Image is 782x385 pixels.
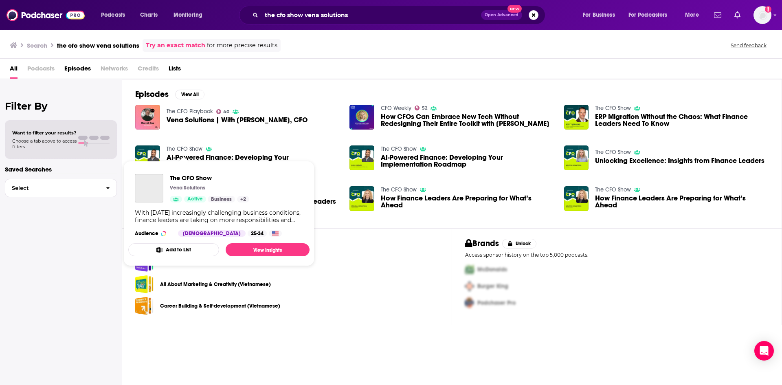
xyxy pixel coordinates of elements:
a: AI-Powered Finance: Developing Your Implementation Roadmap [167,154,340,168]
div: With [DATE] increasingly challenging business conditions, finance leaders are taking on more resp... [135,209,303,224]
img: Podchaser - Follow, Share and Rate Podcasts [7,7,85,23]
a: CFO Weekly [381,105,411,112]
img: AI-Powered Finance: Developing Your Implementation Roadmap [135,145,160,170]
a: Business [208,196,235,202]
img: Unlocking Excellence: Insights from Finance Leaders [564,145,589,170]
a: How Finance Leaders Are Preparing for What’s Ahead [564,186,589,211]
span: All About Marketing & Creativity (Vietnamese) [135,275,154,293]
a: Unlocking Excellence: Insights from Finance Leaders [595,157,764,164]
a: ERP Migration Without the Chaos: What Finance Leaders Need To Know [595,113,769,127]
span: Charts [140,9,158,21]
h3: Search [27,42,47,49]
div: Search podcasts, credits, & more... [247,6,553,24]
a: EpisodesView All [135,89,204,99]
span: Lists [169,62,181,79]
a: All About Marketing & Creativity (Vietnamese) [160,280,271,289]
button: Open AdvancedNew [481,10,522,20]
span: For Podcasters [628,9,668,21]
span: Open Advanced [485,13,518,17]
h3: the cfo show vena solutions [57,42,139,49]
span: For Business [583,9,615,21]
button: View All [175,90,204,99]
button: Send feedback [728,42,769,49]
span: Podcasts [27,62,55,79]
a: The CFO Show [381,145,417,152]
a: Vena Solutions | With Darrell Cox, CFO [135,105,160,130]
span: 52 [422,106,427,110]
button: Add to List [128,243,219,256]
a: Show notifications dropdown [711,8,725,22]
h3: Audience [135,230,171,237]
p: Vena Solutions [170,185,205,191]
h2: Brands [465,238,499,249]
a: The CFO Show [595,105,631,112]
button: open menu [95,9,136,22]
img: How CFOs Can Embrace New Tech Without Redesigning Their Entire Toolkit with Melissa Howatson [349,105,374,130]
p: Access sponsor history on the top 5,000 podcasts. [465,252,769,258]
p: Saved Searches [5,165,117,173]
span: Credits [138,62,159,79]
a: The CFO Show [595,149,631,156]
span: Burger King [477,283,508,290]
h2: Episodes [135,89,169,99]
span: How Finance Leaders Are Preparing for What’s Ahead [381,195,554,209]
a: Career Building & Self-development (Vietnamese) [135,297,154,315]
button: open menu [679,9,709,22]
a: +2 [237,196,249,202]
a: The CFO Show [381,186,417,193]
a: Vena Solutions | With Darrell Cox, CFO [167,117,308,123]
a: 40 [216,109,230,114]
button: Show profile menu [753,6,771,24]
a: Show notifications dropdown [731,8,744,22]
img: User Profile [753,6,771,24]
a: All [10,62,18,79]
span: More [685,9,699,21]
span: Vena Solutions | With [PERSON_NAME], CFO [167,117,308,123]
img: How Finance Leaders Are Preparing for What’s Ahead [349,186,374,211]
a: AI-Powered Finance: Developing Your Implementation Roadmap [381,154,554,168]
button: Unlock [502,239,537,249]
svg: Add a profile image [765,6,771,13]
button: open menu [623,9,679,22]
a: Episodes [64,62,91,79]
button: open menu [577,9,625,22]
img: ERP Migration Without the Chaos: What Finance Leaders Need To Know [564,105,589,130]
span: 40 [223,110,229,114]
a: Try an exact match [146,41,205,50]
div: 25-34 [248,230,267,237]
button: open menu [168,9,213,22]
span: for more precise results [207,41,277,50]
h2: Filter By [5,100,117,112]
a: How Finance Leaders Are Preparing for What’s Ahead [595,195,769,209]
span: McDonalds [477,266,507,273]
a: The CFO Show [135,174,163,202]
a: Career Building & Self-development (Vietnamese) [160,301,280,310]
a: How CFOs Can Embrace New Tech Without Redesigning Their Entire Toolkit with Melissa Howatson [381,113,554,127]
span: Monitoring [174,9,202,21]
a: The CFO Show [167,145,202,152]
span: Want to filter your results? [12,130,77,136]
span: Logged in as amooers [753,6,771,24]
span: Networks [101,62,128,79]
span: Podcasts [101,9,125,21]
span: Podchaser Pro [477,299,516,306]
span: How CFOs Can Embrace New Tech Without Redesigning Their Entire Toolkit with [PERSON_NAME] [381,113,554,127]
span: New [507,5,522,13]
span: Choose a tab above to access filters. [12,138,77,150]
a: The CFO Show [170,174,249,182]
input: Search podcasts, credits, & more... [261,9,481,22]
